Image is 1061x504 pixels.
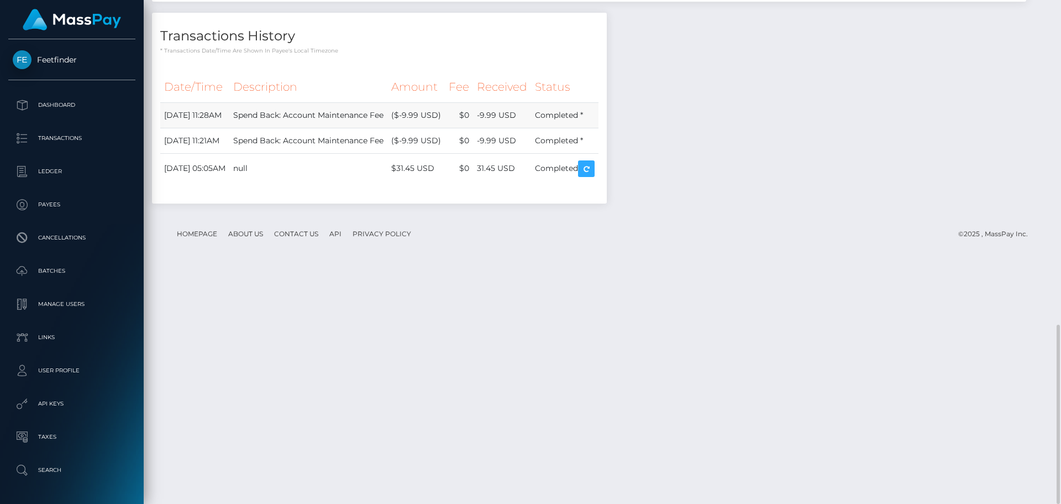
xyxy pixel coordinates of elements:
[224,225,267,242] a: About Us
[8,191,135,219] a: Payees
[445,72,473,102] th: Fee
[172,225,222,242] a: Homepage
[8,390,135,418] a: API Keys
[23,9,121,30] img: MassPay Logo
[13,163,131,180] p: Ledger
[445,153,473,184] td: $0
[160,128,229,153] td: [DATE] 11:21AM
[229,128,387,153] td: Spend Back: Account Maintenance Fee
[229,102,387,128] td: Spend Back: Account Maintenance Fee
[160,72,229,102] th: Date/Time
[8,290,135,318] a: Manage Users
[8,224,135,252] a: Cancellations
[8,257,135,285] a: Batches
[160,153,229,184] td: [DATE] 05:05AM
[8,91,135,119] a: Dashboard
[958,228,1036,240] div: © 2025 , MassPay Inc.
[229,153,387,184] td: null
[445,128,473,153] td: $0
[473,128,531,153] td: -9.99 USD
[13,429,131,445] p: Taxes
[8,456,135,484] a: Search
[387,72,445,102] th: Amount
[13,97,131,113] p: Dashboard
[8,423,135,451] a: Taxes
[8,124,135,152] a: Transactions
[531,153,598,184] td: Completed
[8,357,135,385] a: User Profile
[13,329,131,346] p: Links
[473,102,531,128] td: -9.99 USD
[348,225,416,242] a: Privacy Policy
[531,72,598,102] th: Status
[387,128,445,153] td: ($-9.99 USD)
[13,230,131,246] p: Cancellations
[387,153,445,184] td: $31.45 USD
[13,263,131,279] p: Batches
[445,102,473,128] td: $0
[13,396,131,412] p: API Keys
[229,72,387,102] th: Description
[160,27,598,46] h4: Transactions History
[13,130,131,147] p: Transactions
[325,225,346,242] a: API
[531,128,598,153] td: Completed *
[8,324,135,351] a: Links
[13,50,31,69] img: Feetfinder
[473,72,531,102] th: Received
[270,225,323,242] a: Contact Us
[8,55,135,65] span: Feetfinder
[13,296,131,313] p: Manage Users
[8,158,135,185] a: Ledger
[13,462,131,479] p: Search
[473,153,531,184] td: 31.45 USD
[13,196,131,213] p: Payees
[13,362,131,379] p: User Profile
[531,102,598,128] td: Completed *
[160,46,598,55] p: * Transactions date/time are shown in payee's local timezone
[160,102,229,128] td: [DATE] 11:28AM
[387,102,445,128] td: ($-9.99 USD)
